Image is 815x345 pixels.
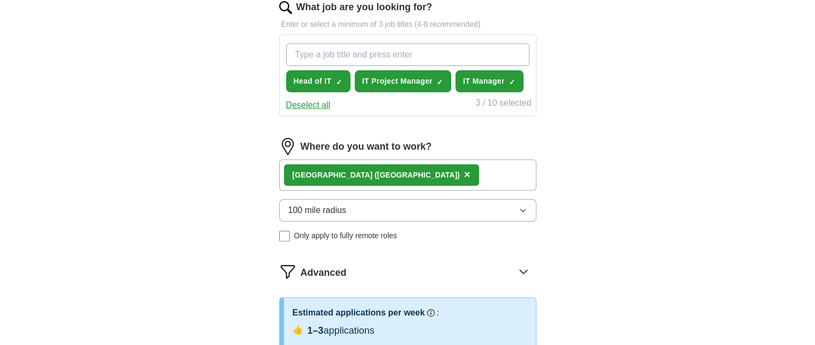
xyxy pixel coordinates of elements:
span: × [464,168,470,180]
span: 1–3 [308,325,324,336]
span: ✓ [509,78,515,86]
span: ([GEOGRAPHIC_DATA]) [375,171,460,179]
button: × [464,167,470,183]
input: Type a job title and press enter [286,43,529,66]
img: location.png [279,138,296,155]
span: Advanced [301,266,347,280]
span: 100 mile radius [288,204,347,217]
button: Head of IT✓ [286,70,350,92]
img: filter [279,263,296,280]
button: IT Project Manager✓ [355,70,452,92]
div: applications [308,324,375,338]
strong: [GEOGRAPHIC_DATA] [293,171,373,179]
button: Deselect all [286,99,331,112]
p: Enter or select a minimum of 3 job titles (4-8 recommended) [279,19,536,30]
img: search.png [279,1,292,14]
button: IT Manager✓ [455,70,523,92]
h3: Estimated applications per week [293,306,425,319]
span: 👍 [293,324,303,336]
span: ✓ [336,78,342,86]
span: Head of IT [294,76,332,87]
span: IT Project Manager [362,76,433,87]
span: IT Manager [463,76,504,87]
span: ✓ [437,78,443,86]
h3: : [437,306,439,319]
div: 3 / 10 selected [475,97,531,112]
label: Where do you want to work? [301,140,432,154]
button: 100 mile radius [279,199,536,222]
span: Only apply to fully remote roles [294,230,397,241]
input: Only apply to fully remote roles [279,231,290,241]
